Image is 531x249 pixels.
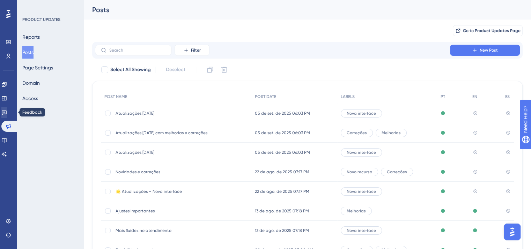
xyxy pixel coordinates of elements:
[116,150,227,155] span: Atualizações [DATE]
[104,94,127,99] span: POST NAME
[175,45,209,56] button: Filter
[347,208,366,214] span: Melhorias
[453,25,523,36] button: Go to Product Updates Page
[480,47,498,53] span: New Post
[255,228,309,233] span: 13 de ago. de 2025 07:18 PM
[166,66,185,74] span: Deselect
[16,2,44,10] span: Need Help?
[472,94,477,99] span: EN
[116,228,227,233] span: Mais fluidez no atendimento
[502,221,523,242] iframe: UserGuiding AI Assistant Launcher
[116,130,227,136] span: Atualizações [DATE] com melhorias e correções
[255,150,310,155] span: 05 de set. de 2025 06:03 PM
[440,94,445,99] span: PT
[387,169,407,175] span: Correções
[22,61,53,74] button: Page Settings
[463,28,521,33] span: Go to Product Updates Page
[255,189,309,194] span: 22 de ago. de 2025 07:17 PM
[255,169,309,175] span: 22 de ago. de 2025 07:17 PM
[92,5,505,15] div: Posts
[347,228,376,233] span: Nova interface
[116,111,227,116] span: Atualizações [DATE]
[22,77,40,89] button: Domain
[110,66,151,74] span: Select All Showing
[160,63,192,76] button: Deselect
[347,189,376,194] span: Nova interface
[255,111,310,116] span: 05 de set. de 2025 06:03 PM
[347,169,372,175] span: Novo recurso
[116,169,227,175] span: Novidades e correções
[505,94,510,99] span: ES
[255,94,276,99] span: POST DATE
[22,92,38,105] button: Access
[109,48,166,53] input: Search
[22,31,40,43] button: Reports
[341,94,355,99] span: LABELS
[116,208,227,214] span: Ajustes importantes
[347,111,376,116] span: Nova interface
[191,47,201,53] span: Filter
[22,17,60,22] div: PRODUCT UPDATES
[347,130,367,136] span: Correções
[255,208,309,214] span: 13 de ago. de 2025 07:18 PM
[116,189,227,194] span: 🌟 Atualizações – Nova interface
[22,46,34,59] button: Posts
[382,130,401,136] span: Melhorias
[450,45,520,56] button: New Post
[255,130,310,136] span: 05 de set. de 2025 06:03 PM
[347,150,376,155] span: Nova interface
